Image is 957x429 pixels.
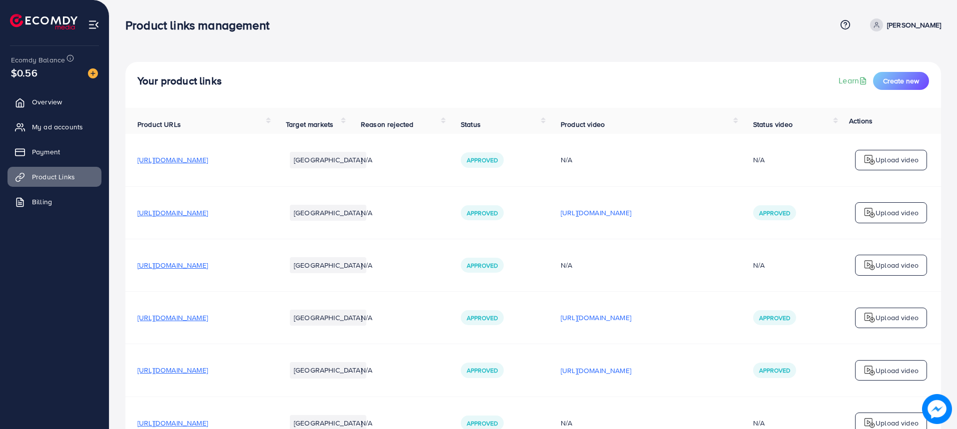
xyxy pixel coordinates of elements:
[137,75,222,87] h4: Your product links
[7,192,101,212] a: Billing
[876,312,919,324] p: Upload video
[11,65,37,80] span: $0.56
[759,314,790,322] span: Approved
[290,257,366,273] li: [GEOGRAPHIC_DATA]
[137,418,208,428] span: [URL][DOMAIN_NAME]
[7,167,101,187] a: Product Links
[137,260,208,270] span: [URL][DOMAIN_NAME]
[467,314,498,322] span: Approved
[467,366,498,375] span: Approved
[467,209,498,217] span: Approved
[753,260,765,270] div: N/A
[361,418,372,428] span: N/A
[561,365,631,377] p: [URL][DOMAIN_NAME]
[361,119,413,129] span: Reason rejected
[286,119,333,129] span: Target markets
[7,92,101,112] a: Overview
[361,260,372,270] span: N/A
[864,207,876,219] img: logo
[864,312,876,324] img: logo
[561,207,631,219] p: [URL][DOMAIN_NAME]
[361,313,372,323] span: N/A
[137,313,208,323] span: [URL][DOMAIN_NAME]
[759,209,790,217] span: Approved
[467,419,498,428] span: Approved
[866,18,941,31] a: [PERSON_NAME]
[759,366,790,375] span: Approved
[467,261,498,270] span: Approved
[32,97,62,107] span: Overview
[753,155,765,165] div: N/A
[839,75,869,86] a: Learn
[467,156,498,164] span: Approved
[11,55,65,65] span: Ecomdy Balance
[290,205,366,221] li: [GEOGRAPHIC_DATA]
[461,119,481,129] span: Status
[876,154,919,166] p: Upload video
[753,418,765,428] div: N/A
[887,19,941,31] p: [PERSON_NAME]
[864,154,876,166] img: logo
[361,155,372,165] span: N/A
[32,147,60,157] span: Payment
[32,122,83,132] span: My ad accounts
[873,72,929,90] button: Create new
[88,68,98,78] img: image
[361,208,372,218] span: N/A
[32,172,75,182] span: Product Links
[88,19,99,30] img: menu
[10,14,77,29] img: logo
[290,362,366,378] li: [GEOGRAPHIC_DATA]
[753,119,793,129] span: Status video
[883,76,919,86] span: Create new
[561,155,729,165] div: N/A
[137,155,208,165] span: [URL][DOMAIN_NAME]
[290,152,366,168] li: [GEOGRAPHIC_DATA]
[7,117,101,137] a: My ad accounts
[561,312,631,324] p: [URL][DOMAIN_NAME]
[125,18,277,32] h3: Product links management
[561,119,605,129] span: Product video
[849,116,873,126] span: Actions
[876,365,919,377] p: Upload video
[561,418,729,428] div: N/A
[361,365,372,375] span: N/A
[137,208,208,218] span: [URL][DOMAIN_NAME]
[290,310,366,326] li: [GEOGRAPHIC_DATA]
[864,259,876,271] img: logo
[561,260,729,270] div: N/A
[876,417,919,429] p: Upload video
[922,394,952,424] img: image
[7,142,101,162] a: Payment
[32,197,52,207] span: Billing
[137,119,181,129] span: Product URLs
[876,259,919,271] p: Upload video
[137,365,208,375] span: [URL][DOMAIN_NAME]
[864,417,876,429] img: logo
[876,207,919,219] p: Upload video
[864,365,876,377] img: logo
